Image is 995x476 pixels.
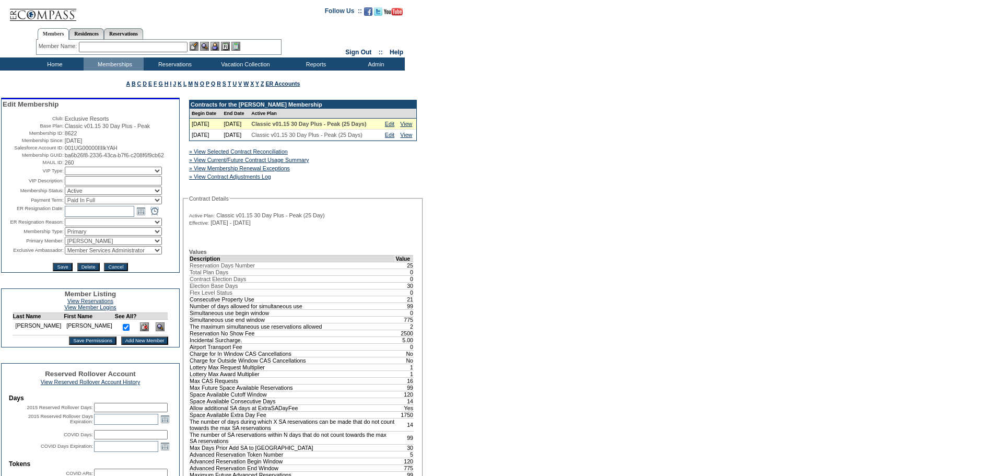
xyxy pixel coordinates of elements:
td: 0 [395,275,414,282]
td: MAUL ID: [3,159,64,166]
a: Become our fan on Facebook [364,10,372,17]
a: Q [211,80,215,87]
td: Reports [285,57,345,71]
a: Open the calendar popup. [135,205,147,217]
span: Classic v01.15 30 Day Plus - Peak (25 Days) [251,121,366,127]
a: » View Contract Adjustments Log [189,173,271,180]
a: Residences [69,28,104,39]
td: Admin [345,57,405,71]
img: Delete [140,322,149,331]
td: Home [24,57,84,71]
td: Vacation Collection [204,57,285,71]
label: 2015 Reserved Rollover Days Expiration: [28,414,93,424]
a: Edit [385,121,394,127]
span: ba6b26f8-2336-43ca-b7f6-c208f6f9cb62 [65,152,164,158]
td: Lottery Max Request Multiplier [190,364,395,370]
td: 21 [395,296,414,303]
td: Lottery Max Award Multiplier [190,370,395,377]
a: Reservations [104,28,143,39]
td: ER Resignation Reason: [3,218,64,226]
span: Contract Election Days [190,276,246,282]
a: O [200,80,204,87]
span: Member Listing [65,290,116,298]
span: Reserved Rollover Account [45,370,136,378]
td: [DATE] [222,119,250,130]
td: ER Resignation Date: [3,205,64,217]
span: Flex Level Status [190,289,232,296]
td: [DATE] [190,130,222,141]
a: » View Membership Renewal Exceptions [189,165,290,171]
td: Value [395,255,414,262]
td: Payment Term: [3,196,64,204]
td: Yes [395,404,414,411]
td: Space Available Consecutive Days [190,398,395,404]
td: Membership Status: [3,187,64,195]
td: 1750 [395,411,414,418]
td: 0 [395,309,414,316]
td: 25 [395,262,414,269]
span: 260 [65,159,74,166]
td: 0 [395,289,414,296]
span: Classic v01.15 30 Day Plus - Peak [65,123,150,129]
input: Cancel [104,263,127,271]
img: b_calculator.gif [231,42,240,51]
td: Space Available Cutoff Window [190,391,395,398]
a: Subscribe to our YouTube Channel [384,10,403,17]
td: 775 [395,465,414,471]
td: Charge for In Window CAS Cancellations [190,350,395,357]
a: J [173,80,176,87]
a: Follow us on Twitter [374,10,382,17]
span: Classic v01.15 30 Day Plus - Peak (25 Day) [216,212,324,218]
a: K [178,80,182,87]
span: [DATE] [65,137,83,144]
td: VIP Description: [3,176,64,185]
td: Advanced Reservation Begin Window [190,458,395,465]
input: Save Permissions [69,336,116,345]
td: Reservation No Show Fee [190,330,395,336]
td: No [395,350,414,357]
a: M [188,80,193,87]
td: Active Plan [249,109,383,119]
span: Total Plan Days [190,269,228,275]
td: Membership Type: [3,227,64,236]
a: ER Accounts [265,80,300,87]
td: 120 [395,458,414,465]
span: 001UG00000IIIlkYAH [65,145,118,151]
img: Subscribe to our YouTube Channel [384,8,403,16]
td: [DATE] [190,119,222,130]
a: L [183,80,186,87]
legend: Contract Details [188,195,230,202]
b: Values [189,249,207,255]
td: 14 [395,418,414,431]
td: 30 [395,282,414,289]
td: The number of SA reservations within N days that do not count towards the max SA reservations [190,431,395,444]
a: Sign Out [345,49,371,56]
td: Incidental Surcharge. [190,336,395,343]
a: Y [255,80,259,87]
a: View [400,121,412,127]
a: View [400,132,412,138]
td: 1 [395,364,414,370]
td: Space Available Extra Day Fee [190,411,395,418]
td: Advanced Reservation End Window [190,465,395,471]
a: » View Selected Contract Reconciliation [189,148,288,155]
td: 5 [395,451,414,458]
td: Memberships [84,57,144,71]
span: Classic v01.15 30 Day Plus - Peak (25 Days) [251,132,362,138]
img: View Dashboard [156,322,165,331]
td: Airport Transport Fee [190,343,395,350]
a: U [232,80,237,87]
td: 5.00 [395,336,414,343]
td: 99 [395,303,414,309]
a: View Reserved Rollover Account History [41,379,141,385]
td: 14 [395,398,414,404]
td: Follow Us :: [325,6,362,19]
a: E [148,80,152,87]
td: Max CAS Requests [190,377,395,384]
td: Salesforce Account ID: [3,145,64,151]
td: 30 [395,444,414,451]
a: S [223,80,226,87]
a: B [132,80,136,87]
td: 1 [395,370,414,377]
td: Consecutive Property Use [190,296,395,303]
